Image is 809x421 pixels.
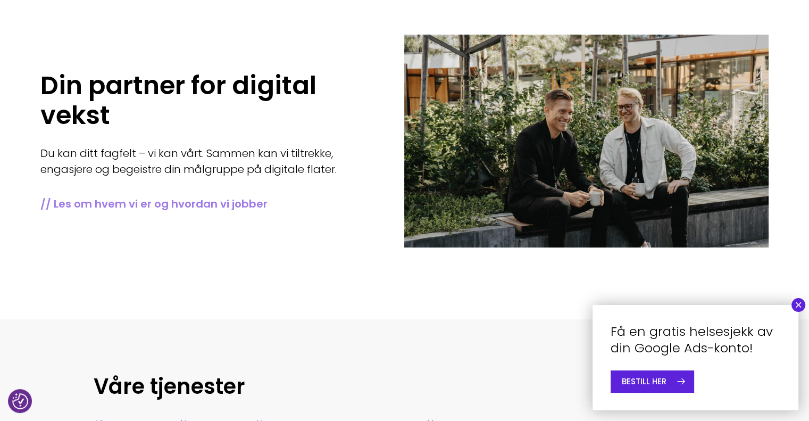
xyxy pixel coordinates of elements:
button: Close [791,298,805,312]
h2: Våre tjenester [94,373,716,400]
h4: Få en gratis helsesjekk av din Google Ads-konto! [611,323,780,356]
button: Samtykkepreferanser [12,393,28,409]
h1: Din partner for digital vekst [40,71,372,130]
p: Du kan ditt fagfelt – vi kan vårt. Sammen kan vi tiltrekke, engasjere og begeistre din målgruppe ... [40,145,372,177]
a: // Les om hvem vi er og hvordan vi jobber [40,196,372,211]
img: Revisit consent button [12,393,28,409]
a: BESTILL HER [611,370,694,392]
